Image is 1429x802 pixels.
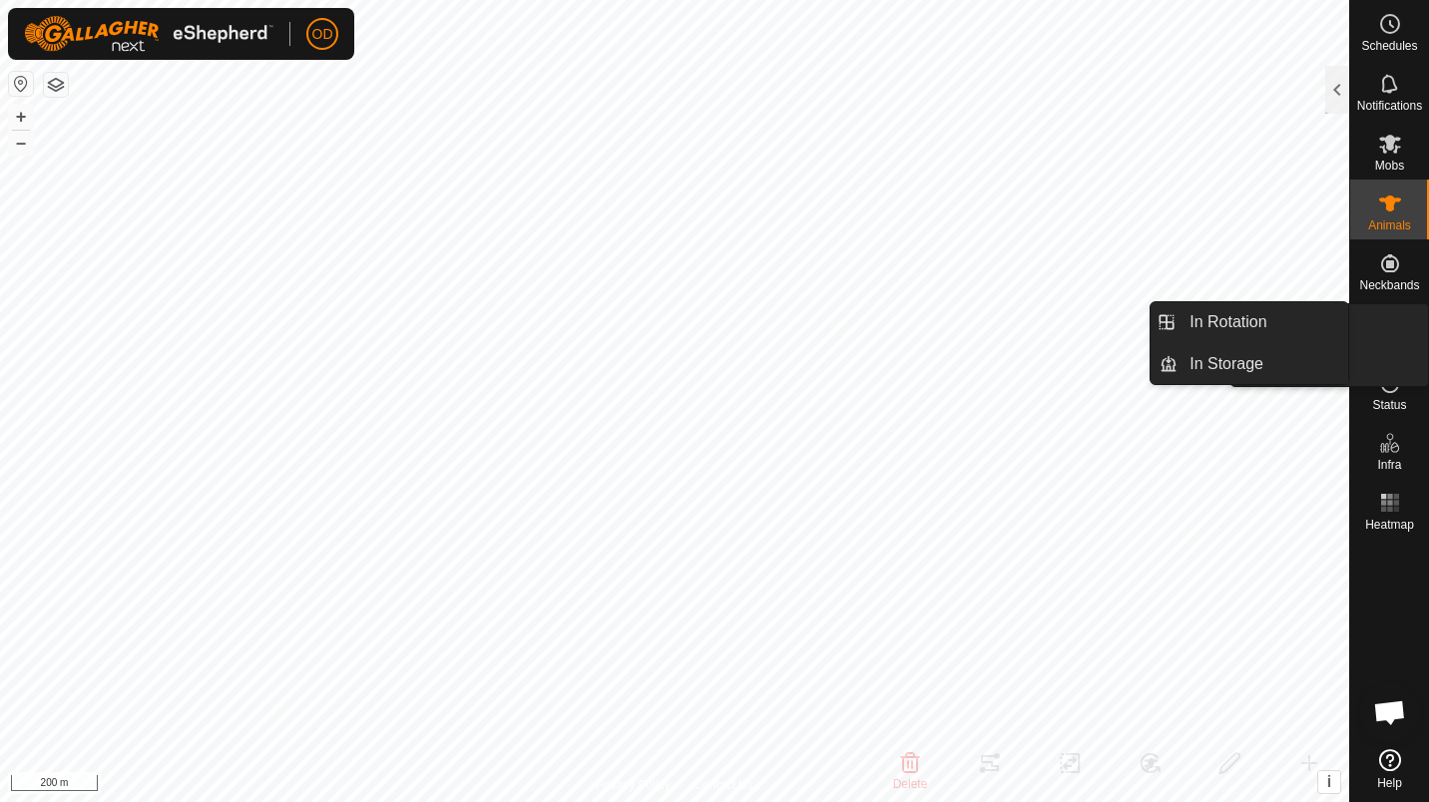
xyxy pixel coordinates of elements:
li: In Storage [1151,344,1348,384]
a: In Storage [1178,344,1348,384]
span: i [1327,773,1331,790]
span: In Rotation [1190,310,1266,334]
span: Notifications [1357,100,1422,112]
span: Neckbands [1359,279,1419,291]
div: Open chat [1360,682,1420,742]
span: Heatmap [1365,519,1414,531]
button: Map Layers [44,73,68,97]
a: In Rotation [1178,302,1348,342]
span: In Storage [1190,352,1263,376]
span: Animals [1368,219,1411,231]
button: i [1318,771,1340,793]
li: In Rotation [1151,302,1348,342]
span: OD [312,24,333,45]
span: Schedules [1361,40,1417,52]
a: Privacy Policy [596,776,671,794]
span: Status [1372,399,1406,411]
span: Help [1377,777,1402,789]
button: – [9,131,33,155]
a: Help [1350,741,1429,797]
span: Infra [1377,459,1401,471]
a: Contact Us [695,776,753,794]
span: Mobs [1375,160,1404,172]
button: Reset Map [9,72,33,96]
img: Gallagher Logo [24,16,273,52]
button: + [9,105,33,129]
